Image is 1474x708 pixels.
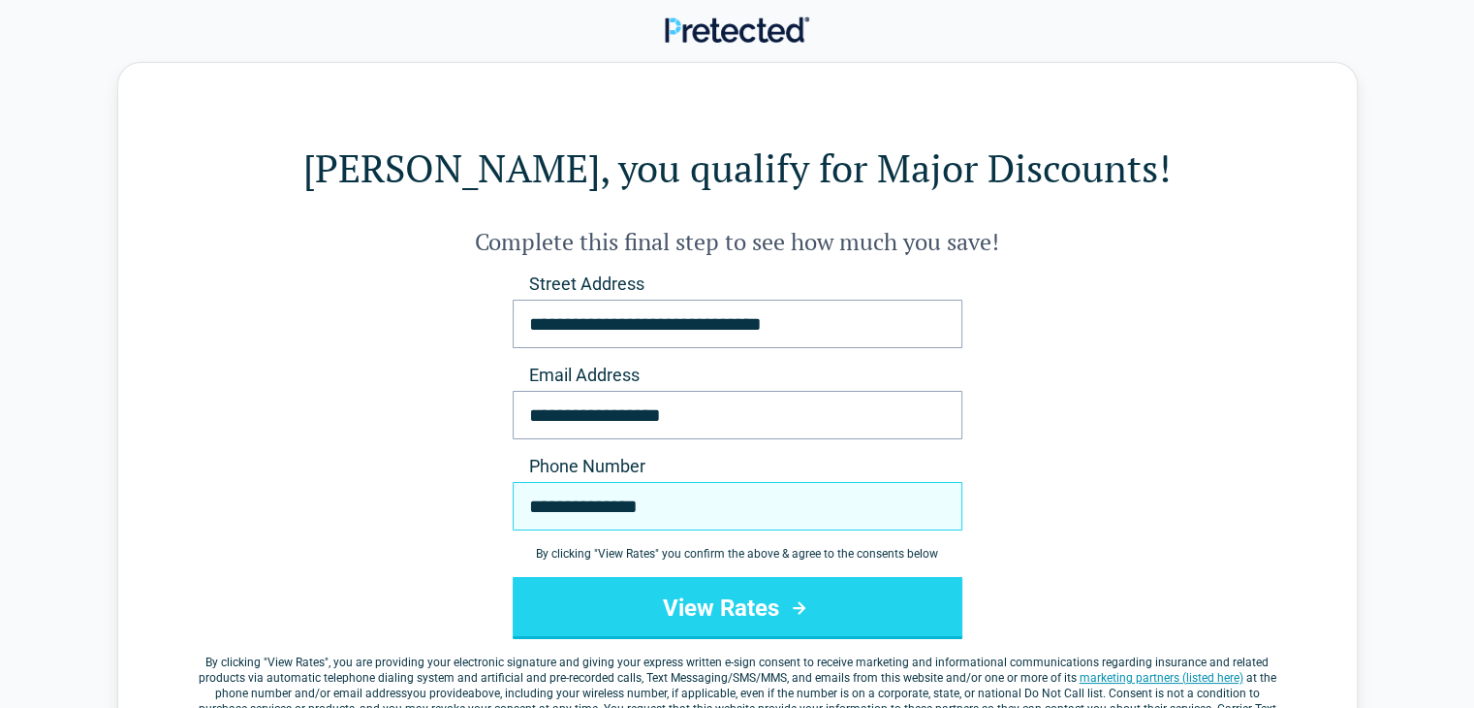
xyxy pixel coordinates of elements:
h2: Complete this final step to see how much you save! [196,226,1279,257]
div: By clicking " View Rates " you confirm the above & agree to the consents below [513,546,962,562]
label: Email Address [513,364,962,387]
label: Street Address [513,273,962,296]
a: marketing partners (listed here) [1080,671,1243,685]
label: Phone Number [513,455,962,478]
h1: [PERSON_NAME], you qualify for Major Discounts! [196,141,1279,195]
button: View Rates [513,577,962,639]
span: View Rates [267,656,325,669]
